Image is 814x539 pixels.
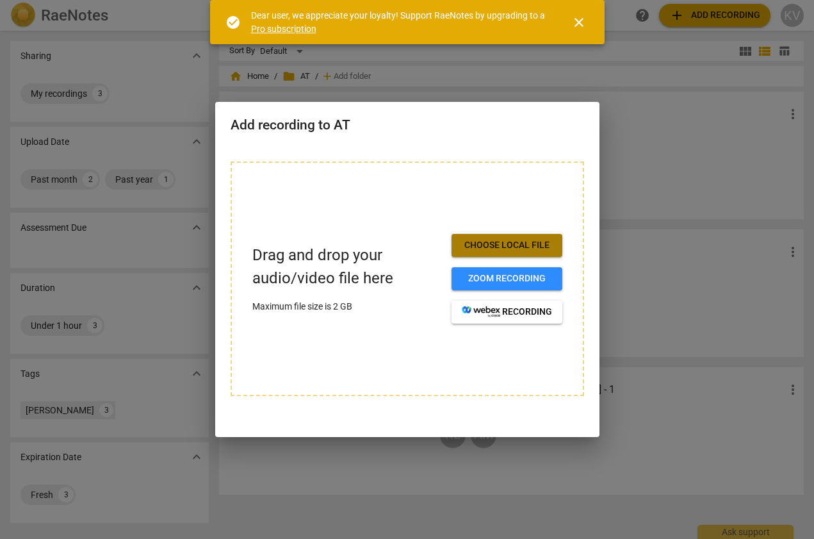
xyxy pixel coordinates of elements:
[225,15,241,30] span: check_circle
[252,244,441,289] p: Drag and drop your audio/video file here
[564,7,594,38] button: Close
[252,300,441,313] p: Maximum file size is 2 GB
[571,15,587,30] span: close
[251,24,316,34] a: Pro subscription
[251,9,548,35] div: Dear user, we appreciate your loyalty! Support RaeNotes by upgrading to a
[462,272,552,285] span: Zoom recording
[231,117,584,133] h2: Add recording to AT
[452,301,562,324] button: recording
[452,234,562,257] button: Choose local file
[452,267,562,290] button: Zoom recording
[462,239,552,252] span: Choose local file
[462,306,552,319] span: recording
